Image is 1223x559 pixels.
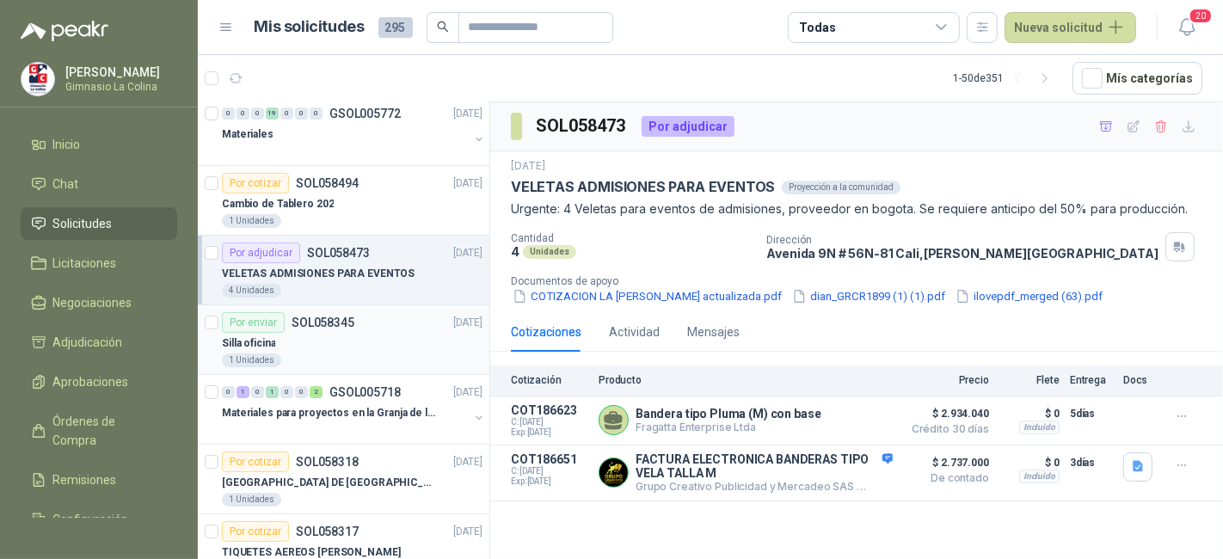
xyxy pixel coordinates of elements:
div: 0 [237,107,249,120]
span: 295 [378,17,413,38]
span: Negociaciones [53,293,132,312]
p: SOL058473 [307,247,370,259]
p: SOL058494 [296,177,359,189]
p: COT186651 [511,452,588,466]
p: Urgente: 4 Veletas para eventos de admisiones, proveedor en bogota. Se requiere anticipo del 50% ... [511,200,1202,218]
p: Gimnasio La Colina [65,82,173,92]
a: Negociaciones [21,286,177,319]
span: $ 2.934.040 [903,403,989,424]
div: 0 [280,386,293,398]
p: Producto [599,374,893,386]
p: [DATE] [453,106,482,122]
p: Documentos de apoyo [511,275,1216,287]
a: Por cotizarSOL058494[DATE] Cambio de Tablero 2021 Unidades [198,166,489,236]
div: 19 [266,107,279,120]
div: 0 [295,386,308,398]
span: search [437,21,449,33]
p: GSOL005718 [329,386,401,398]
div: 1 Unidades [222,493,281,507]
p: Cambio de Tablero 202 [222,196,334,212]
p: [DATE] [453,524,482,540]
p: Materiales [222,126,273,143]
button: ilovepdf_merged (63).pdf [954,287,1104,305]
span: Inicio [53,135,81,154]
p: COT186623 [511,403,588,417]
img: Company Logo [22,63,54,95]
p: [GEOGRAPHIC_DATA] DE [GEOGRAPHIC_DATA] [222,475,436,491]
span: Exp: [DATE] [511,476,588,487]
a: Configuración [21,503,177,536]
button: COTIZACION LA [PERSON_NAME] actualizada.pdf [511,287,784,305]
div: Cotizaciones [511,322,581,341]
p: Docs [1123,374,1158,386]
span: Adjudicación [53,333,123,352]
div: Por cotizar [222,173,289,193]
p: VELETAS ADMISIONES PARA EVENTOS [511,178,775,196]
div: Por cotizar [222,521,289,542]
p: [DATE] [453,315,482,331]
p: Avenida 9N # 56N-81 Cali , [PERSON_NAME][GEOGRAPHIC_DATA] [766,246,1158,261]
p: [DATE] [453,454,482,470]
span: Solicitudes [53,214,113,233]
div: 1 Unidades [222,353,281,367]
a: Órdenes de Compra [21,405,177,457]
img: Logo peakr [21,21,108,41]
span: $ 2.737.000 [903,452,989,473]
span: Remisiones [53,470,117,489]
p: Materiales para proyectos en la Granja de la UI [222,405,436,421]
p: 3 días [1070,452,1113,473]
button: Mís categorías [1072,62,1202,95]
p: [DATE] [511,158,545,175]
span: Chat [53,175,79,193]
a: Solicitudes [21,207,177,240]
p: Cantidad [511,232,753,244]
h3: SOL058473 [536,113,628,139]
span: 20 [1189,8,1213,24]
p: Bandera tipo Pluma (M) con base [636,407,821,421]
span: De contado [903,473,989,483]
div: 4 Unidades [222,284,281,298]
p: Grupo Creativo Publicidad y Mercadeo SAS [636,480,893,494]
div: 0 [251,107,264,120]
p: FACTURA ELECTRONICA BANDERAS TIPO VELA TALLA M [636,452,893,480]
a: Por cotizarSOL058318[DATE] [GEOGRAPHIC_DATA] DE [GEOGRAPHIC_DATA]1 Unidades [198,445,489,514]
a: Por adjudicarSOL058473[DATE] VELETAS ADMISIONES PARA EVENTOS4 Unidades [198,236,489,305]
p: [DATE] [453,384,482,401]
a: 0 0 0 19 0 0 0 GSOL005772[DATE] Materiales [222,103,486,158]
div: 1 [266,386,279,398]
div: 0 [280,107,293,120]
div: 0 [222,386,235,398]
a: Remisiones [21,464,177,496]
button: Nueva solicitud [1005,12,1136,43]
div: 2 [310,386,323,398]
p: Cotización [511,374,588,386]
span: C: [DATE] [511,417,588,427]
div: 0 [295,107,308,120]
div: Por adjudicar [642,116,734,137]
div: Actividad [609,322,660,341]
a: Adjudicación [21,326,177,359]
a: Por enviarSOL058345[DATE] Silla oficina1 Unidades [198,305,489,375]
div: 0 [310,107,323,120]
p: 4 [511,244,519,259]
div: 0 [251,386,264,398]
a: 0 1 0 1 0 0 2 GSOL005718[DATE] Materiales para proyectos en la Granja de la UI [222,382,486,437]
div: 1 [237,386,249,398]
button: 20 [1171,12,1202,43]
p: [DATE] [453,175,482,192]
span: Exp: [DATE] [511,427,588,438]
p: 5 días [1070,403,1113,424]
a: Inicio [21,128,177,161]
div: Directo [857,480,902,494]
div: 1 Unidades [222,214,281,228]
p: Dirección [766,234,1158,246]
span: Aprobaciones [53,372,129,391]
div: 1 - 50 de 351 [953,64,1059,92]
p: VELETAS ADMISIONES PARA EVENTOS [222,266,415,282]
div: 0 [222,107,235,120]
button: dian_GRCR1899 (1) (1).pdf [790,287,947,305]
p: SOL058318 [296,456,359,468]
div: Todas [799,18,835,37]
div: Incluido [1019,421,1060,434]
p: SOL058317 [296,525,359,537]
